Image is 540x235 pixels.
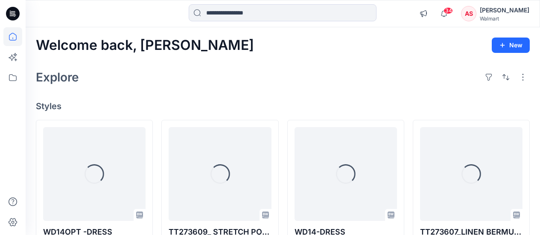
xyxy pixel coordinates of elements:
h4: Styles [36,101,530,111]
span: 34 [444,7,453,14]
button: New [492,38,530,53]
h2: Welcome back, [PERSON_NAME] [36,38,254,53]
div: Walmart [480,15,529,22]
div: AS [461,6,476,21]
div: [PERSON_NAME] [480,5,529,15]
h2: Explore [36,70,79,84]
